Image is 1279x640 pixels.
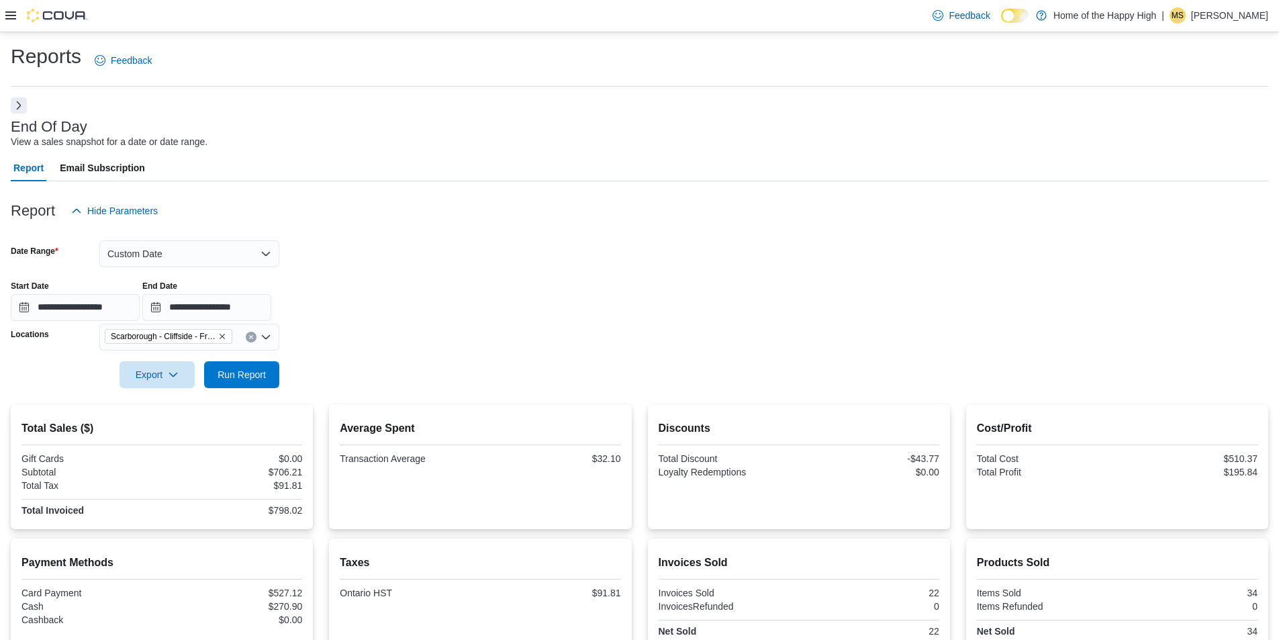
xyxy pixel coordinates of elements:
p: Home of the Happy High [1053,7,1156,24]
span: Feedback [949,9,990,22]
div: $0.00 [164,614,302,625]
h2: Products Sold [977,555,1258,571]
div: $195.84 [1120,467,1258,477]
h2: Taxes [340,555,620,571]
button: Clear input [246,332,256,342]
h2: Cost/Profit [977,420,1258,437]
label: Date Range [11,246,58,257]
div: Card Payment [21,588,159,598]
div: InvoicesRefunded [659,601,796,612]
label: End Date [142,281,177,291]
div: $706.21 [164,467,302,477]
p: | [1162,7,1164,24]
span: MS [1172,7,1184,24]
div: Matthew Sanchez [1170,7,1186,24]
div: Items Refunded [977,601,1115,612]
span: Export [128,361,187,388]
div: $32.10 [483,453,620,464]
h1: Reports [11,43,81,70]
button: Remove Scarborough - Cliffside - Friendly Stranger from selection in this group [218,332,226,340]
strong: Net Sold [659,626,697,637]
button: Export [120,361,195,388]
div: $798.02 [164,505,302,516]
h2: Payment Methods [21,555,302,571]
div: $270.90 [164,601,302,612]
div: 0 [1120,601,1258,612]
button: Next [11,97,27,113]
div: Subtotal [21,467,159,477]
div: Total Discount [659,453,796,464]
label: Locations [11,329,49,340]
p: [PERSON_NAME] [1191,7,1268,24]
button: Custom Date [99,240,279,267]
button: Open list of options [260,332,271,342]
div: $510.37 [1120,453,1258,464]
div: Transaction Average [340,453,477,464]
div: 0 [802,601,939,612]
span: Email Subscription [60,154,145,181]
h3: End Of Day [11,119,87,135]
strong: Total Invoiced [21,505,84,516]
strong: Net Sold [977,626,1015,637]
span: Scarborough - Cliffside - Friendly Stranger [111,330,216,343]
div: Items Sold [977,588,1115,598]
h2: Discounts [659,420,939,437]
span: Hide Parameters [87,204,158,218]
div: Total Cost [977,453,1115,464]
div: -$43.77 [802,453,939,464]
img: Cova [27,9,87,22]
input: Dark Mode [1001,9,1029,23]
div: $91.81 [164,480,302,491]
button: Run Report [204,361,279,388]
div: Ontario HST [340,588,477,598]
div: $0.00 [164,453,302,464]
div: Cash [21,601,159,612]
input: Press the down key to open a popover containing a calendar. [11,294,140,321]
span: Report [13,154,44,181]
label: Start Date [11,281,49,291]
div: Total Profit [977,467,1115,477]
h2: Average Spent [340,420,620,437]
div: 34 [1120,588,1258,598]
span: Dark Mode [1001,23,1002,24]
span: Run Report [218,368,266,381]
a: Feedback [927,2,995,29]
h3: Report [11,203,55,219]
span: Scarborough - Cliffside - Friendly Stranger [105,329,232,344]
div: Total Tax [21,480,159,491]
div: View a sales snapshot for a date or date range. [11,135,207,149]
a: Feedback [89,47,157,74]
h2: Total Sales ($) [21,420,302,437]
button: Hide Parameters [66,197,163,224]
input: Press the down key to open a popover containing a calendar. [142,294,271,321]
div: 22 [802,588,939,598]
h2: Invoices Sold [659,555,939,571]
div: $527.12 [164,588,302,598]
div: 34 [1120,626,1258,637]
span: Feedback [111,54,152,67]
div: $0.00 [802,467,939,477]
div: $91.81 [483,588,620,598]
div: 22 [802,626,939,637]
div: Cashback [21,614,159,625]
div: Gift Cards [21,453,159,464]
div: Loyalty Redemptions [659,467,796,477]
div: Invoices Sold [659,588,796,598]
